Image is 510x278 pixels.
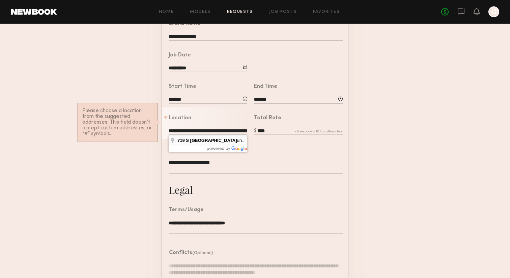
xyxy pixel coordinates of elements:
a: Models [190,10,210,14]
div: Job Date [169,53,191,58]
a: Favorites [313,10,340,14]
a: Requests [227,10,253,14]
div: Start Time [169,84,196,90]
div: Terms/Usage [169,207,204,213]
div: Legal [169,183,193,197]
span: 719 [177,138,185,143]
div: Location [169,116,191,121]
span: (Optional) [192,251,213,255]
header: Conflicts [169,250,213,256]
span: S [GEOGRAPHIC_DATA] [186,138,237,143]
a: Job Posts [269,10,297,14]
a: D [488,6,499,17]
div: End Time [254,84,277,90]
a: Home [159,10,174,14]
span: unit 600 6th floor [177,138,271,143]
div: Brand Name [169,21,200,27]
div: Total Rate [254,116,281,121]
div: Please choose a location from the suggested addresses. This field doesn’t accept custom addresses... [82,108,152,137]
